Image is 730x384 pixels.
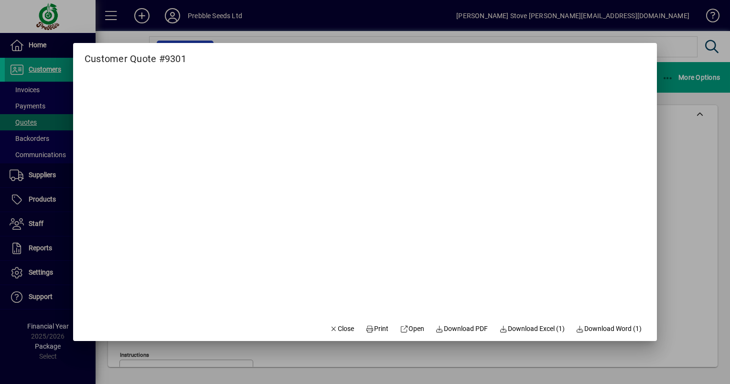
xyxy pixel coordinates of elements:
button: Download Word (1) [572,320,646,337]
a: Open [396,320,428,337]
span: Close [330,324,354,334]
button: Close [326,320,358,337]
span: Download Word (1) [576,324,642,334]
a: Download PDF [432,320,492,337]
span: Download Excel (1) [499,324,565,334]
h2: Customer Quote #9301 [73,43,198,66]
button: Print [362,320,392,337]
span: Open [400,324,424,334]
span: Print [365,324,388,334]
span: Download PDF [436,324,488,334]
button: Download Excel (1) [495,320,569,337]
